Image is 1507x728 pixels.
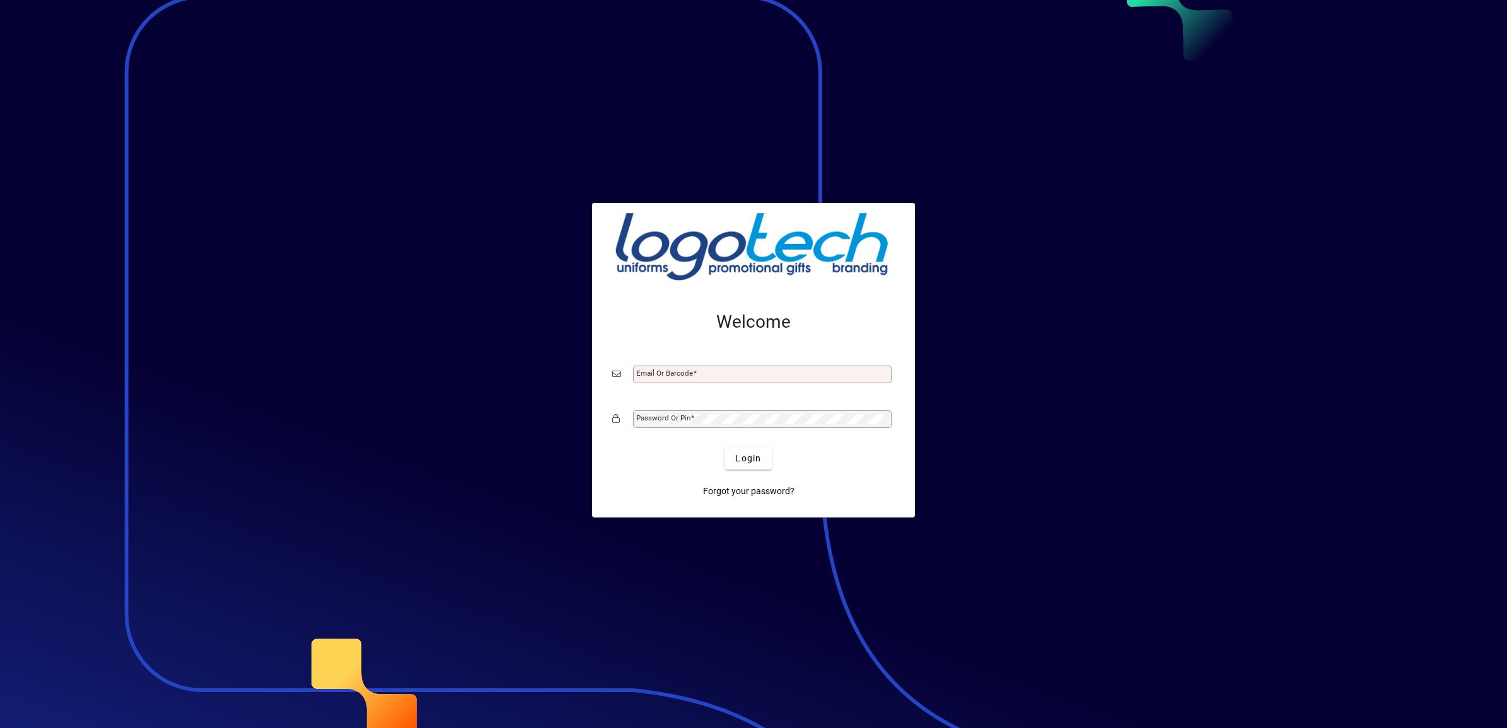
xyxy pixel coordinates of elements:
span: Forgot your password? [703,485,794,498]
h2: Welcome [612,311,895,333]
span: Login [735,452,761,465]
button: Login [725,447,771,470]
mat-label: Password or Pin [636,413,690,422]
a: Forgot your password? [698,480,800,502]
mat-label: Email or Barcode [636,369,693,378]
